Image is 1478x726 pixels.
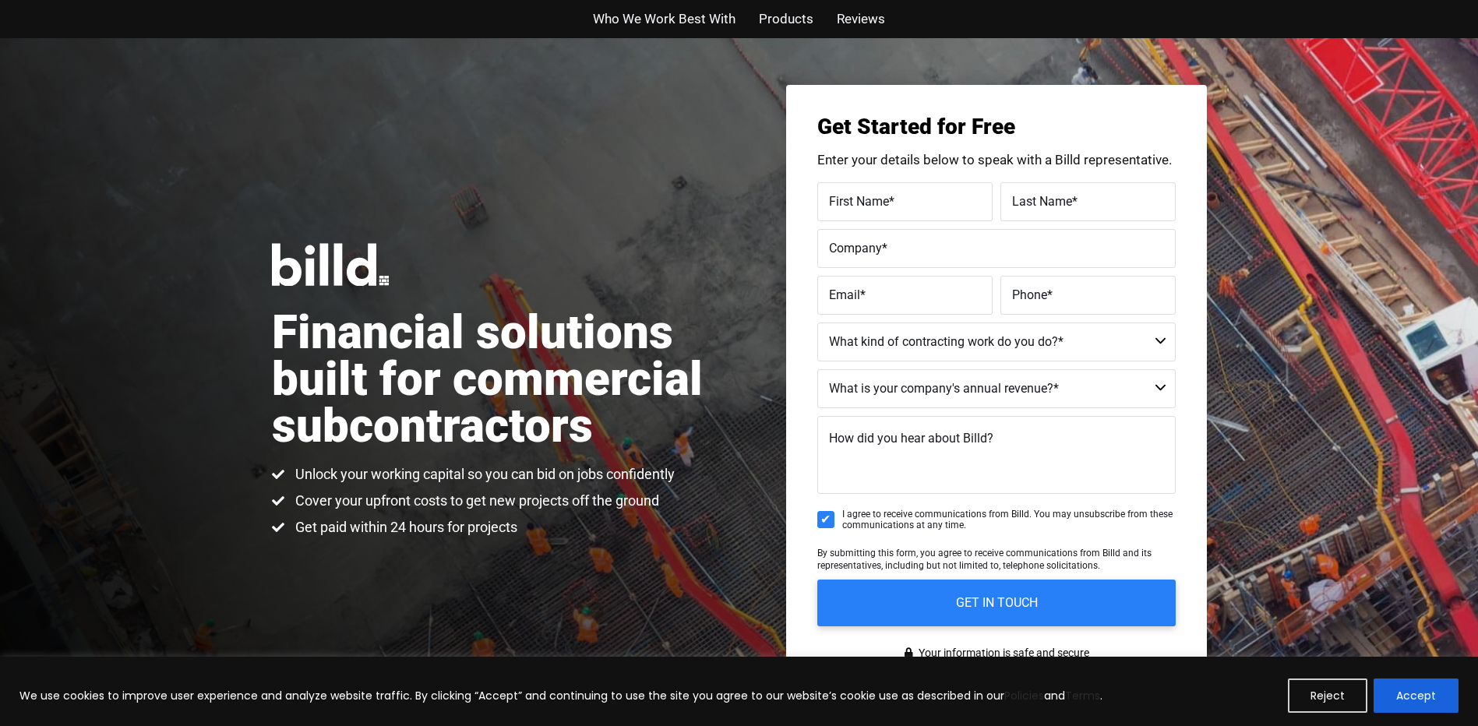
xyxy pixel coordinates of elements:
[829,431,993,446] span: How did you hear about Billd?
[817,548,1152,571] span: By submitting this form, you agree to receive communications from Billd and its representatives, ...
[817,511,834,528] input: I agree to receive communications from Billd. You may unsubscribe from these communications at an...
[1004,688,1044,703] a: Policies
[272,309,739,449] h1: Financial solutions built for commercial subcontractors
[291,492,659,510] span: Cover your upfront costs to get new projects off the ground
[19,686,1102,705] p: We use cookies to improve user experience and analyze website traffic. By clicking “Accept” and c...
[817,116,1176,138] h3: Get Started for Free
[1065,688,1100,703] a: Terms
[817,580,1176,626] input: GET IN TOUCH
[915,642,1089,664] span: Your information is safe and secure
[1288,678,1367,713] button: Reject
[1012,287,1047,301] span: Phone
[291,518,517,537] span: Get paid within 24 hours for projects
[837,8,885,30] a: Reviews
[1374,678,1459,713] button: Accept
[842,509,1176,531] span: I agree to receive communications from Billd. You may unsubscribe from these communications at an...
[759,8,813,30] a: Products
[817,153,1176,167] p: Enter your details below to speak with a Billd representative.
[829,193,889,208] span: First Name
[1012,193,1072,208] span: Last Name
[829,287,860,301] span: Email
[593,8,735,30] a: Who We Work Best With
[291,465,675,484] span: Unlock your working capital so you can bid on jobs confidently
[829,240,882,255] span: Company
